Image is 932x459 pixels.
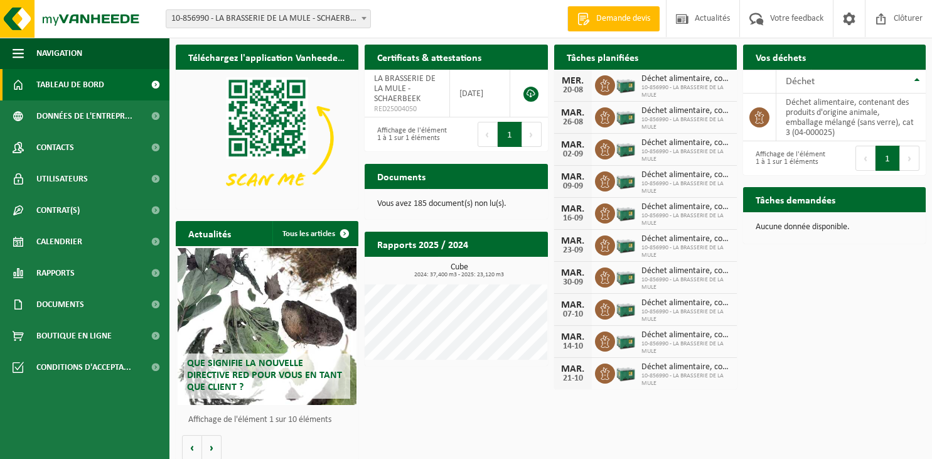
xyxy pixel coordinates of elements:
span: 10-856990 - LA BRASSERIE DE LA MULE [641,116,731,131]
h2: Vos déchets [743,45,818,69]
span: Rapports [36,257,75,289]
span: Déchet [786,77,815,87]
span: Boutique en ligne [36,320,112,352]
div: MAR. [560,236,586,246]
span: 10-856990 - LA BRASSERIE DE LA MULE [641,340,731,355]
img: PB-LB-0680-HPE-GN-01 [615,170,636,191]
span: Conditions d'accepta... [36,352,131,383]
div: 26-08 [560,118,586,127]
div: MAR. [560,300,586,310]
button: 1 [498,122,522,147]
img: PB-LB-0680-HPE-GN-01 [615,362,636,383]
h2: Rapports 2025 / 2024 [365,232,481,256]
button: 1 [876,146,900,171]
span: 10-856990 - LA BRASSERIE DE LA MULE [641,84,731,99]
button: Previous [478,122,498,147]
span: Déchet alimentaire, contenant des produits d'origine animale, emballage mélangé ... [641,106,731,116]
div: Affichage de l'élément 1 à 1 sur 1 éléments [371,121,450,148]
div: 30-09 [560,278,586,287]
div: 14-10 [560,342,586,351]
span: Données de l'entrepr... [36,100,132,132]
div: 02-09 [560,150,586,159]
td: déchet alimentaire, contenant des produits d'origine animale, emballage mélangé (sans verre), cat... [776,94,926,141]
button: Previous [855,146,876,171]
span: Déchet alimentaire, contenant des produits d'origine animale, emballage mélangé ... [641,298,731,308]
div: 23-09 [560,246,586,255]
span: RED25004050 [374,104,440,114]
h2: Actualités [176,221,244,246]
span: Navigation [36,38,82,69]
a: Tous les articles [272,221,357,246]
span: Contrat(s) [36,195,80,226]
span: Déchet alimentaire, contenant des produits d'origine animale, emballage mélangé ... [641,234,731,244]
h3: Cube [371,263,547,278]
span: 10-856990 - LA BRASSERIE DE LA MULE [641,244,731,259]
span: Déchet alimentaire, contenant des produits d'origine animale, emballage mélangé ... [641,362,731,372]
span: Calendrier [36,226,82,257]
span: Utilisateurs [36,163,88,195]
span: 10-856990 - LA BRASSERIE DE LA MULE [641,212,731,227]
img: PB-LB-0680-HPE-GN-01 [615,73,636,95]
span: Contacts [36,132,74,163]
img: PB-LB-0680-HPE-GN-01 [615,105,636,127]
span: 10-856990 - LA BRASSERIE DE LA MULE - SCHAERBEEK [166,10,370,28]
span: Déchet alimentaire, contenant des produits d'origine animale, emballage mélangé ... [641,202,731,212]
div: MAR. [560,108,586,118]
span: 10-856990 - LA BRASSERIE DE LA MULE [641,180,731,195]
p: Affichage de l'élément 1 sur 10 éléments [188,416,352,424]
div: MAR. [560,140,586,150]
button: Next [900,146,919,171]
a: Demande devis [567,6,660,31]
div: 21-10 [560,374,586,383]
span: Documents [36,289,84,320]
div: Affichage de l'élément 1 à 1 sur 1 éléments [749,144,828,172]
div: MAR. [560,204,586,214]
img: PB-LB-0680-HPE-GN-01 [615,266,636,287]
img: PB-LB-0680-HPE-GN-01 [615,330,636,351]
span: 10-856990 - LA BRASSERIE DE LA MULE - SCHAERBEEK [166,9,371,28]
p: Vous avez 185 document(s) non lu(s). [377,200,535,208]
td: [DATE] [450,70,510,117]
div: MER. [560,76,586,86]
div: 16-09 [560,214,586,223]
a: Que signifie la nouvelle directive RED pour vous en tant que client ? [178,248,356,405]
div: MAR. [560,268,586,278]
h2: Documents [365,164,438,188]
span: Déchet alimentaire, contenant des produits d'origine animale, emballage mélangé ... [641,138,731,148]
span: 10-856990 - LA BRASSERIE DE LA MULE [641,276,731,291]
span: 10-856990 - LA BRASSERIE DE LA MULE [641,308,731,323]
button: Next [522,122,542,147]
img: PB-LB-0680-HPE-GN-01 [615,234,636,255]
a: Consulter les rapports [439,256,547,281]
h2: Tâches demandées [743,187,848,212]
h2: Certificats & attestations [365,45,494,69]
div: MAR. [560,172,586,182]
div: MAR. [560,332,586,342]
span: Que signifie la nouvelle directive RED pour vous en tant que client ? [187,359,342,392]
span: Tableau de bord [36,69,104,100]
img: PB-LB-0680-HPE-GN-01 [615,202,636,223]
span: Déchet alimentaire, contenant des produits d'origine animale, emballage mélangé ... [641,266,731,276]
div: MAR. [560,364,586,374]
span: 10-856990 - LA BRASSERIE DE LA MULE [641,148,731,163]
h2: Téléchargez l'application Vanheede+ maintenant! [176,45,358,69]
span: Déchet alimentaire, contenant des produits d'origine animale, emballage mélangé ... [641,74,731,84]
span: 10-856990 - LA BRASSERIE DE LA MULE [641,372,731,387]
span: Déchet alimentaire, contenant des produits d'origine animale, emballage mélangé ... [641,330,731,340]
img: Download de VHEPlus App [176,70,358,207]
img: PB-LB-0680-HPE-GN-01 [615,138,636,159]
span: Déchet alimentaire, contenant des produits d'origine animale, emballage mélangé ... [641,170,731,180]
img: PB-LB-0680-HPE-GN-01 [615,298,636,319]
span: 2024: 37,400 m3 - 2025: 23,120 m3 [371,272,547,278]
div: 09-09 [560,182,586,191]
div: 07-10 [560,310,586,319]
div: 20-08 [560,86,586,95]
span: Demande devis [593,13,653,25]
h2: Tâches planifiées [554,45,651,69]
span: LA BRASSERIE DE LA MULE - SCHAERBEEK [374,74,436,104]
p: Aucune donnée disponible. [756,223,913,232]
